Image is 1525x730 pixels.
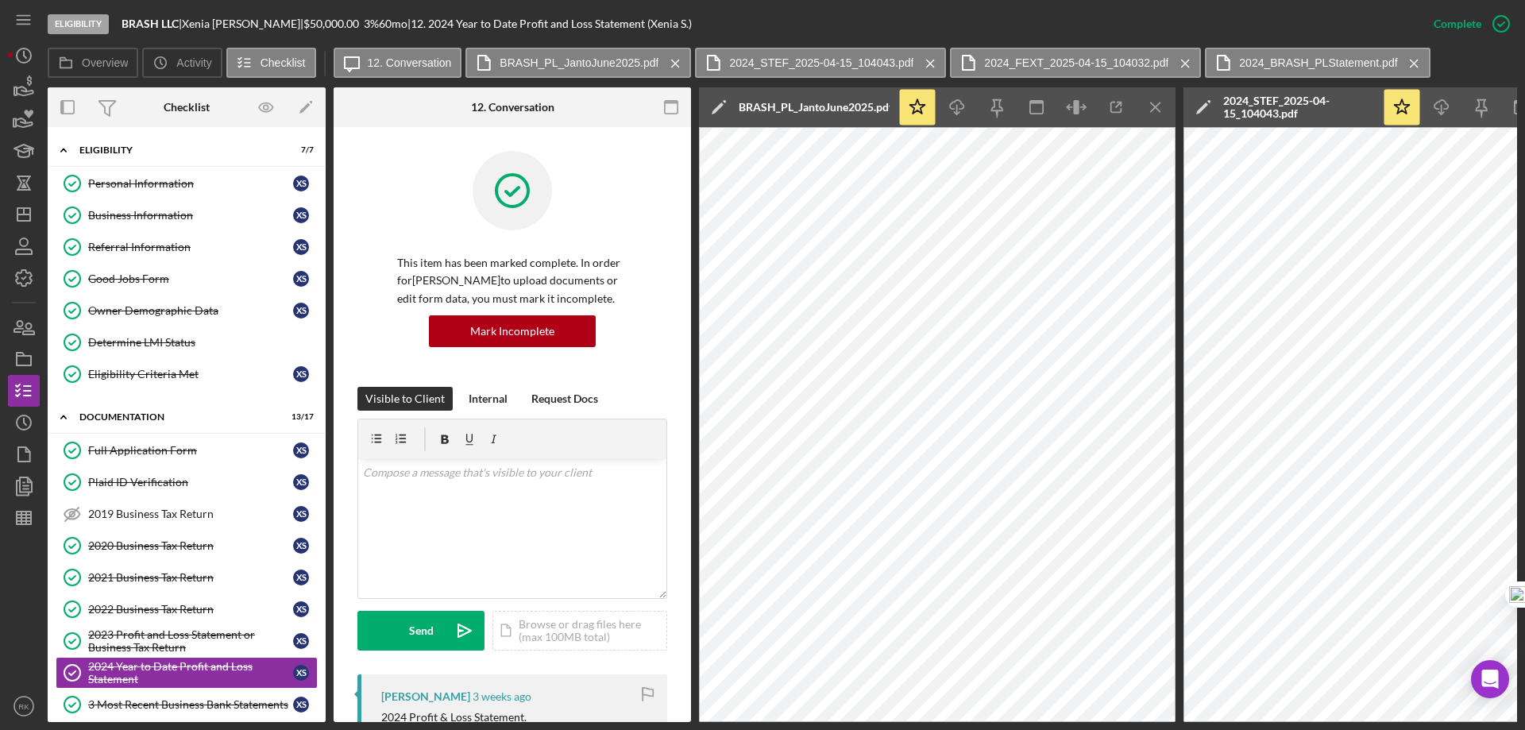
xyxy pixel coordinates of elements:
[461,387,515,411] button: Internal
[357,611,485,651] button: Send
[88,209,293,222] div: Business Information
[293,570,309,585] div: X S
[368,56,452,69] label: 12. Conversation
[56,466,318,498] a: Plaid ID VerificationXS
[293,601,309,617] div: X S
[293,207,309,223] div: X S
[142,48,222,78] button: Activity
[695,48,946,78] button: 2024_STEF_2025-04-15_104043.pdf
[122,17,179,30] b: BRASH LLC
[48,48,138,78] button: Overview
[88,304,293,317] div: Owner Demographic Data
[122,17,182,30] div: |
[409,611,434,651] div: Send
[293,538,309,554] div: X S
[182,17,303,30] div: Xenia [PERSON_NAME] |
[293,697,309,713] div: X S
[473,690,531,703] time: 2025-08-06 21:17
[407,17,692,30] div: | 12. 2024 Year to Date Profit and Loss Statement (Xenia S.)
[357,387,453,411] button: Visible to Client
[226,48,316,78] button: Checklist
[56,625,318,657] a: 2023 Profit and Loss Statement or Business Tax ReturnXS
[293,665,309,681] div: X S
[1223,95,1374,120] div: 2024_STEF_2025-04-15_104043.pdf
[88,508,293,520] div: 2019 Business Tax Return
[285,145,314,155] div: 7 / 7
[56,358,318,390] a: Eligibility Criteria MetXS
[88,177,293,190] div: Personal Information
[79,412,274,422] div: Documentation
[365,387,445,411] div: Visible to Client
[56,562,318,593] a: 2021 Business Tax ReturnXS
[293,474,309,490] div: X S
[88,698,293,711] div: 3 Most Recent Business Bank Statements
[88,539,293,552] div: 2020 Business Tax Return
[56,168,318,199] a: Personal InformationXS
[56,593,318,625] a: 2022 Business Tax ReturnXS
[1239,56,1397,69] label: 2024_BRASH_PLStatement.pdf
[471,101,554,114] div: 12. Conversation
[18,702,29,711] text: RK
[1205,48,1430,78] button: 2024_BRASH_PLStatement.pdf
[334,48,462,78] button: 12. Conversation
[523,387,606,411] button: Request Docs
[379,17,407,30] div: 60 mo
[984,56,1168,69] label: 2024_FEXT_2025-04-15_104032.pdf
[429,315,596,347] button: Mark Incomplete
[56,435,318,466] a: Full Application FormXS
[88,660,293,686] div: 2024 Year to Date Profit and Loss Statement
[1471,660,1509,698] div: Open Intercom Messenger
[88,272,293,285] div: Good Jobs Form
[56,231,318,263] a: Referral InformationXS
[397,254,627,307] p: This item has been marked complete. In order for [PERSON_NAME] to upload documents or edit form d...
[164,101,210,114] div: Checklist
[48,14,109,34] div: Eligibility
[465,48,691,78] button: BRASH_PL_JantoJune2025.pdf
[303,17,364,30] div: $50,000.00
[739,101,890,114] div: BRASH_PL_JantoJune2025.pdf
[261,56,306,69] label: Checklist
[56,295,318,326] a: Owner Demographic DataXS
[381,690,470,703] div: [PERSON_NAME]
[176,56,211,69] label: Activity
[88,336,317,349] div: Determine LMI Status
[88,603,293,616] div: 2022 Business Tax Return
[500,56,658,69] label: BRASH_PL_JantoJune2025.pdf
[364,17,379,30] div: 3 %
[88,571,293,584] div: 2021 Business Tax Return
[1418,8,1517,40] button: Complete
[950,48,1201,78] button: 2024_FEXT_2025-04-15_104032.pdf
[729,56,913,69] label: 2024_STEF_2025-04-15_104043.pdf
[88,476,293,489] div: Plaid ID Verification
[293,239,309,255] div: X S
[88,444,293,457] div: Full Application Form
[56,498,318,530] a: 2019 Business Tax ReturnXS
[88,241,293,253] div: Referral Information
[470,315,554,347] div: Mark Incomplete
[293,176,309,191] div: X S
[82,56,128,69] label: Overview
[56,199,318,231] a: Business InformationXS
[293,506,309,522] div: X S
[293,303,309,319] div: X S
[56,326,318,358] a: Determine LMI Status
[79,145,274,155] div: Eligibility
[293,366,309,382] div: X S
[56,689,318,720] a: 3 Most Recent Business Bank StatementsXS
[56,530,318,562] a: 2020 Business Tax ReturnXS
[285,412,314,422] div: 13 / 17
[8,690,40,722] button: RK
[56,263,318,295] a: Good Jobs FormXS
[1434,8,1481,40] div: Complete
[293,271,309,287] div: X S
[469,387,508,411] div: Internal
[88,628,293,654] div: 2023 Profit and Loss Statement or Business Tax Return
[531,387,598,411] div: Request Docs
[293,633,309,649] div: X S
[293,442,309,458] div: X S
[88,368,293,380] div: Eligibility Criteria Met
[56,657,318,689] a: 2024 Year to Date Profit and Loss StatementXS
